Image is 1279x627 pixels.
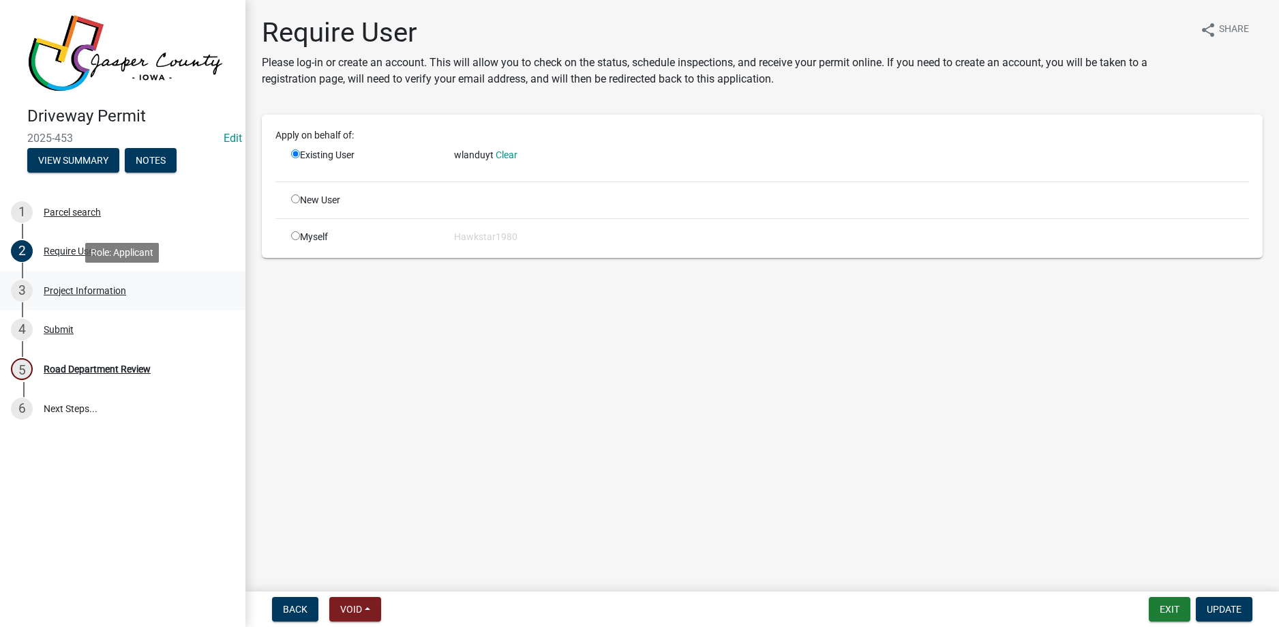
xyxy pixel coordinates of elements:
[11,240,33,262] div: 2
[1200,22,1216,38] i: share
[224,132,242,145] wm-modal-confirm: Edit Application Number
[44,325,74,334] div: Submit
[1189,16,1260,43] button: shareShare
[11,319,33,340] div: 4
[1196,597,1252,622] button: Update
[1219,22,1249,38] span: Share
[11,280,33,302] div: 3
[272,597,318,622] button: Back
[262,16,1189,49] h1: Require User
[496,149,517,160] a: Clear
[44,364,151,374] div: Road Department Review
[85,243,159,263] div: Role: Applicant
[27,148,119,173] button: View Summary
[11,398,33,420] div: 6
[340,604,362,615] span: Void
[27,14,224,92] img: Jasper County, Iowa
[125,148,177,173] button: Notes
[27,132,218,145] span: 2025-453
[281,193,444,207] div: New User
[27,156,119,166] wm-modal-confirm: Summary
[454,149,494,160] span: wlanduyt
[27,106,235,126] h4: Driveway Permit
[265,128,1259,143] div: Apply on behalf of:
[329,597,381,622] button: Void
[44,207,101,217] div: Parcel search
[1149,597,1190,622] button: Exit
[281,230,444,244] div: Myself
[44,246,97,256] div: Require User
[281,148,444,171] div: Existing User
[44,286,126,295] div: Project Information
[283,604,307,615] span: Back
[1207,604,1242,615] span: Update
[125,156,177,166] wm-modal-confirm: Notes
[11,201,33,223] div: 1
[262,55,1189,87] p: Please log-in or create an account. This will allow you to check on the status, schedule inspecti...
[224,132,242,145] a: Edit
[11,358,33,380] div: 5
